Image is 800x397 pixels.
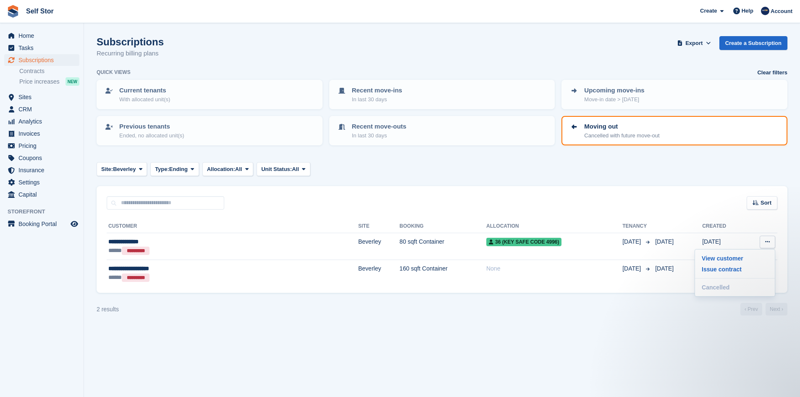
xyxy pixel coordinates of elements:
[486,238,562,246] span: 36 (Key Safe Code 4996)
[742,7,753,15] span: Help
[4,218,79,230] a: menu
[622,264,643,273] span: [DATE]
[119,122,184,131] p: Previous tenants
[352,122,407,131] p: Recent move-outs
[330,117,554,145] a: Recent move-outs In last 30 days
[169,165,188,174] span: Ending
[18,42,69,54] span: Tasks
[18,164,69,176] span: Insurance
[4,54,79,66] a: menu
[18,30,69,42] span: Home
[698,253,771,264] a: View customer
[202,162,254,176] button: Allocation: All
[352,131,407,140] p: In last 30 days
[18,189,69,200] span: Capital
[101,165,113,174] span: Site:
[119,131,184,140] p: Ended, no allocated unit(s)
[700,7,717,15] span: Create
[685,39,703,47] span: Export
[676,36,713,50] button: Export
[257,162,310,176] button: Unit Status: All
[771,7,792,16] span: Account
[207,165,235,174] span: Allocation:
[97,36,164,47] h1: Subscriptions
[4,30,79,42] a: menu
[292,165,299,174] span: All
[18,176,69,188] span: Settings
[18,116,69,127] span: Analytics
[584,122,659,131] p: Moving out
[584,95,644,104] p: Move-in date > [DATE]
[562,81,787,108] a: Upcoming move-ins Move-in date > [DATE]
[18,140,69,152] span: Pricing
[66,77,79,86] div: NEW
[4,103,79,115] a: menu
[622,237,643,246] span: [DATE]
[150,162,199,176] button: Type: Ending
[739,303,789,315] nav: Page
[97,117,322,145] a: Previous tenants Ended, no allocated unit(s)
[757,68,787,77] a: Clear filters
[766,303,787,315] a: Next
[4,116,79,127] a: menu
[19,78,60,86] span: Price increases
[261,165,292,174] span: Unit Status:
[740,303,762,315] a: Previous
[23,4,57,18] a: Self Stor
[97,305,119,314] div: 2 results
[155,165,169,174] span: Type:
[4,152,79,164] a: menu
[4,128,79,139] a: menu
[97,49,164,58] p: Recurring billing plans
[358,220,399,233] th: Site
[352,86,402,95] p: Recent move-ins
[358,233,399,260] td: Beverley
[97,162,147,176] button: Site: Beverley
[761,199,771,207] span: Sort
[69,219,79,229] a: Preview store
[399,260,486,286] td: 160 sqft Container
[655,265,674,272] span: [DATE]
[4,140,79,152] a: menu
[18,103,69,115] span: CRM
[399,233,486,260] td: 80 sqft Container
[235,165,242,174] span: All
[486,220,622,233] th: Allocation
[702,233,745,260] td: [DATE]
[7,5,19,18] img: stora-icon-8386f47178a22dfd0bd8f6a31ec36ba5ce8667c1dd55bd0f319d3a0aa187defe.svg
[18,54,69,66] span: Subscriptions
[97,81,322,108] a: Current tenants With allocated unit(s)
[655,238,674,245] span: [DATE]
[622,220,652,233] th: Tenancy
[18,218,69,230] span: Booking Portal
[562,117,787,145] a: Moving out Cancelled with future move-out
[119,95,170,104] p: With allocated unit(s)
[18,91,69,103] span: Sites
[4,42,79,54] a: menu
[584,86,644,95] p: Upcoming move-ins
[19,67,79,75] a: Contracts
[358,260,399,286] td: Beverley
[352,95,402,104] p: In last 30 days
[761,7,769,15] img: Chris Rice
[719,36,787,50] a: Create a Subscription
[698,282,771,293] p: Cancelled
[18,128,69,139] span: Invoices
[107,220,358,233] th: Customer
[119,86,170,95] p: Current tenants
[4,176,79,188] a: menu
[19,77,79,86] a: Price increases NEW
[8,208,84,216] span: Storefront
[330,81,554,108] a: Recent move-ins In last 30 days
[584,131,659,140] p: Cancelled with future move-out
[399,220,486,233] th: Booking
[4,164,79,176] a: menu
[486,264,622,273] div: None
[4,91,79,103] a: menu
[18,152,69,164] span: Coupons
[113,165,136,174] span: Beverley
[698,264,771,275] p: Issue contract
[702,220,745,233] th: Created
[4,189,79,200] a: menu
